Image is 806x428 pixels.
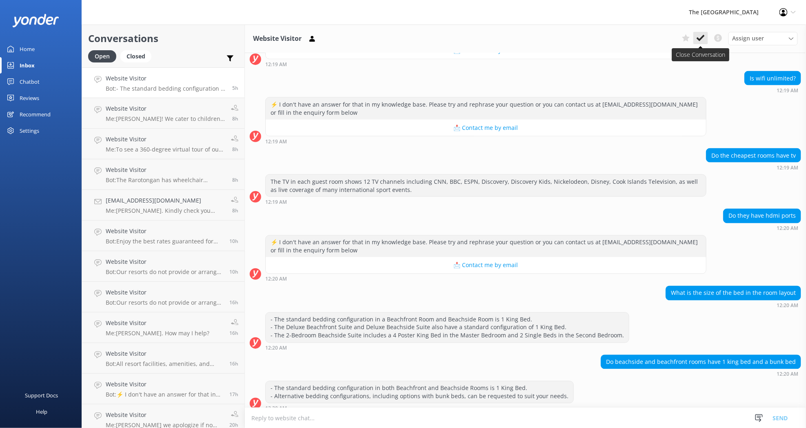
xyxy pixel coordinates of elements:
[20,57,35,74] div: Inbox
[266,120,706,136] button: 📩 Contact me by email
[82,312,244,343] a: Website VisitorMe:[PERSON_NAME]. How may I help?16h
[265,406,287,411] strong: 12:20 AM
[265,345,629,351] div: Oct 08 2025 02:20am (UTC -10:00) Pacific/Honolulu
[88,51,120,60] a: Open
[82,67,244,98] a: Website VisitorBot:- The standard bedding configuration in both Beachfront and Beachside Rooms is...
[265,62,287,67] strong: 12:19 AM
[82,159,244,190] a: Website VisitorBot:The Rarotongan has wheelchair accessibility in most areas, but not all rooms a...
[266,257,706,274] button: 📩 Contact me by email
[232,176,238,183] span: Oct 07 2025 11:25pm (UTC -10:00) Pacific/Honolulu
[106,207,225,214] p: Me: [PERSON_NAME]. Kindly check you inbox as I have sent you an email regarding your inquiry. For...
[745,71,801,85] div: Is wifi unlimited?
[229,238,238,245] span: Oct 07 2025 09:40pm (UTC -10:00) Pacific/Honolulu
[12,14,59,27] img: yonder-white-logo.png
[265,61,706,67] div: Oct 08 2025 02:19am (UTC -10:00) Pacific/Honolulu
[106,319,209,328] h4: Website Visitor
[265,199,706,205] div: Oct 08 2025 02:19am (UTC -10:00) Pacific/Honolulu
[777,372,798,377] strong: 12:20 AM
[266,381,573,403] div: - The standard bedding configuration in both Beachfront and Beachside Rooms is 1 King Bed. - Alte...
[253,33,302,44] h3: Website Visitor
[25,387,58,403] div: Support Docs
[106,85,226,92] p: Bot: - The standard bedding configuration in both Beachfront and Beachside Rooms is 1 King Bed. -...
[666,286,801,300] div: What is the size of the bed in the room layout
[82,343,244,374] a: Website VisitorBot:All resort facilities, amenities, and services, including the restaurant, bar,...
[106,238,223,245] p: Bot: Enjoy the best rates guaranteed for direct bookings by using Promo Code TRBRL. Book now and ...
[229,268,238,275] span: Oct 07 2025 09:29pm (UTC -10:00) Pacific/Honolulu
[106,196,225,205] h4: [EMAIL_ADDRESS][DOMAIN_NAME]
[723,225,801,231] div: Oct 08 2025 02:20am (UTC -10:00) Pacific/Honolulu
[265,200,287,205] strong: 12:19 AM
[106,135,225,144] h4: Website Visitor
[20,74,40,90] div: Chatbot
[106,165,226,174] h4: Website Visitor
[106,74,226,83] h4: Website Visitor
[265,277,287,282] strong: 12:20 AM
[266,175,706,196] div: The TV in each guest room shows 12 TV channels including CNN, BBC, ESPN, Discovery, Discovery Kid...
[106,176,226,184] p: Bot: The Rarotongan has wheelchair accessibility in most areas, but not all rooms are wheelchair ...
[724,209,801,223] div: Do they have hdmi ports
[706,149,801,163] div: Do the cheapest rooms have tv
[82,190,244,221] a: [EMAIL_ADDRESS][DOMAIN_NAME]Me:[PERSON_NAME]. Kindly check you inbox as I have sent you an email ...
[266,98,706,119] div: ⚡ I don't have an answer for that in my knowledge base. Please try and rephrase your question or ...
[82,98,244,129] a: Website VisitorMe:[PERSON_NAME]! We cater to children aged [DEMOGRAPHIC_DATA] years inclusive. Ch...
[777,303,798,308] strong: 12:20 AM
[106,299,223,306] p: Bot: Our resorts do not provide or arrange transportation services, including airport transfers. ...
[106,360,223,368] p: Bot: All resort facilities, amenities, and services, including the restaurant, bar, pool, sun lou...
[265,346,287,351] strong: 12:20 AM
[733,34,764,43] span: Assign user
[666,303,801,308] div: Oct 08 2025 02:20am (UTC -10:00) Pacific/Honolulu
[601,371,801,377] div: Oct 08 2025 02:20am (UTC -10:00) Pacific/Honolulu
[106,146,225,153] p: Me: To see a 360-degree virtual tour of our rooms, please visit [URL][DOMAIN_NAME]
[106,257,223,266] h4: Website Visitor
[106,330,209,337] p: Me: [PERSON_NAME]. How may I help?
[232,85,238,91] span: Oct 08 2025 02:20am (UTC -10:00) Pacific/Honolulu
[120,50,151,62] div: Closed
[744,87,801,93] div: Oct 08 2025 02:19am (UTC -10:00) Pacific/Honolulu
[20,123,39,139] div: Settings
[88,31,238,46] h2: Conversations
[106,115,225,123] p: Me: [PERSON_NAME]! We cater to children aged [DEMOGRAPHIC_DATA] years inclusive. Children under f...
[82,374,244,404] a: Website VisitorBot:⚡ I don't have an answer for that in my knowledge base. Please try and rephras...
[106,349,223,358] h4: Website Visitor
[706,165,801,170] div: Oct 08 2025 02:19am (UTC -10:00) Pacific/Honolulu
[266,313,629,343] div: - The standard bedding configuration in a Beachfront Room and Beachside Room is 1 King Bed. - The...
[20,90,39,106] div: Reviews
[82,129,244,159] a: Website VisitorMe:To see a 360-degree virtual tour of our rooms, please visit [URL][DOMAIN_NAME]8h
[106,227,223,236] h4: Website Visitor
[106,268,223,276] p: Bot: Our resorts do not provide or arrange transportation services, including airport transfers. ...
[106,391,223,398] p: Bot: ⚡ I don't have an answer for that in my knowledge base. Please try and rephrase your questio...
[82,282,244,312] a: Website VisitorBot:Our resorts do not provide or arrange transportation services, including airpo...
[106,288,223,297] h4: Website Visitor
[120,51,155,60] a: Closed
[229,391,238,398] span: Oct 07 2025 02:05pm (UTC -10:00) Pacific/Honolulu
[229,299,238,306] span: Oct 07 2025 03:35pm (UTC -10:00) Pacific/Honolulu
[728,32,798,45] div: Assign User
[777,226,798,231] strong: 12:20 AM
[229,360,238,367] span: Oct 07 2025 03:04pm (UTC -10:00) Pacific/Honolulu
[106,410,223,419] h4: Website Visitor
[82,251,244,282] a: Website VisitorBot:Our resorts do not provide or arrange transportation services, including airpo...
[106,380,223,389] h4: Website Visitor
[106,104,225,113] h4: Website Visitor
[265,138,706,144] div: Oct 08 2025 02:19am (UTC -10:00) Pacific/Honolulu
[265,276,706,282] div: Oct 08 2025 02:20am (UTC -10:00) Pacific/Honolulu
[82,221,244,251] a: Website VisitorBot:Enjoy the best rates guaranteed for direct bookings by using Promo Code TRBRL....
[20,41,35,57] div: Home
[232,146,238,153] span: Oct 07 2025 11:28pm (UTC -10:00) Pacific/Honolulu
[265,139,287,144] strong: 12:19 AM
[232,115,238,122] span: Oct 07 2025 11:29pm (UTC -10:00) Pacific/Honolulu
[265,406,574,411] div: Oct 08 2025 02:20am (UTC -10:00) Pacific/Honolulu
[266,236,706,257] div: ⚡ I don't have an answer for that in my knowledge base. Please try and rephrase your question or ...
[232,207,238,214] span: Oct 07 2025 11:01pm (UTC -10:00) Pacific/Honolulu
[20,106,51,123] div: Recommend
[229,330,238,337] span: Oct 07 2025 03:09pm (UTC -10:00) Pacific/Honolulu
[88,50,116,62] div: Open
[777,165,798,170] strong: 12:19 AM
[601,355,801,369] div: Do beachside and beachfront rooms have 1 king bed and a bunk bed
[36,403,47,420] div: Help
[777,88,798,93] strong: 12:19 AM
